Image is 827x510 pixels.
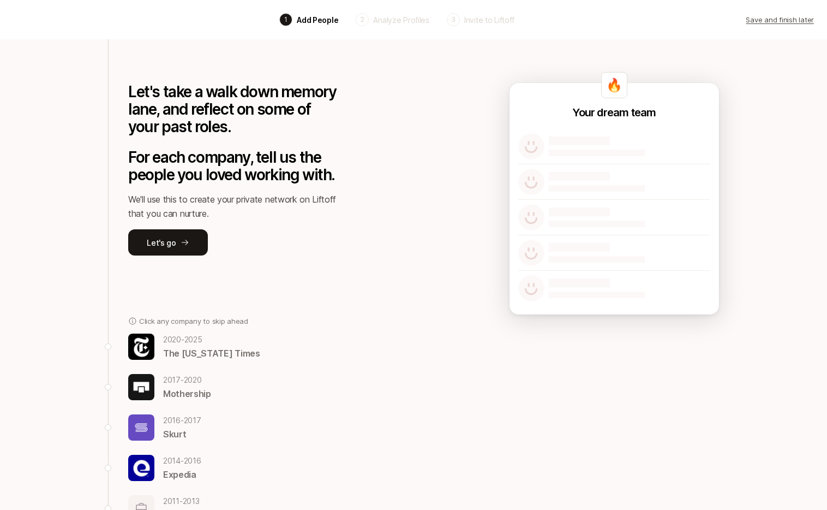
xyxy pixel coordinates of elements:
[284,15,287,25] p: 1
[163,387,211,401] p: Mothership
[451,15,456,25] p: 3
[572,105,656,120] p: Your dream team
[128,374,154,400] img: f49a64d5_5180_4922_b2e7_b7ad37dd78a7.jpg
[518,133,544,159] img: default-avatar.svg
[464,14,514,26] p: Invite to Liftoff
[128,149,338,183] p: For each company, tell us the people you loved working with.
[518,169,544,195] img: default-avatar.svg
[128,455,154,481] img: 36cdc5b0_2612_498f_be5d_e4e95f7ced2e.jpg
[163,346,260,360] p: The [US_STATE] Times
[518,240,544,266] img: default-avatar.svg
[163,495,212,508] p: 2011 - 2013
[373,14,429,26] p: Analyze Profiles
[128,192,338,221] p: We'll use this to create your private network on Liftoff that you can nurture.
[163,467,201,482] p: Expedia
[163,333,260,346] p: 2020 - 2025
[163,414,201,427] p: 2016 - 2017
[518,204,544,230] img: default-avatar.svg
[361,15,364,25] p: 2
[163,454,201,467] p: 2014 - 2016
[128,229,208,256] button: Let's go
[128,334,154,360] img: 687a34b2_7ddc_43bc_9880_a22941ca4704.jpg
[297,14,338,26] p: Add People
[163,373,211,387] p: 2017 - 2020
[128,83,338,135] p: Let's take a walk down memory lane, and reflect on some of your past roles.
[601,72,627,98] div: 🔥
[139,316,248,327] p: Click any company to skip ahead
[163,427,201,441] p: Skurt
[128,414,154,441] img: c63bb864_aad5_477f_a910_abb4e079a6ce.jpg
[518,275,544,301] img: default-avatar.svg
[746,14,814,25] p: Save and finish later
